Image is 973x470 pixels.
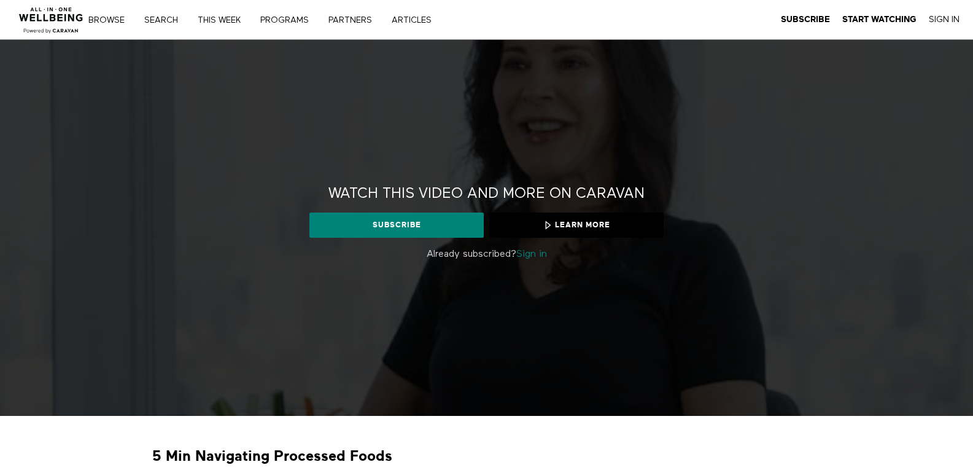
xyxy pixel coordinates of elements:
a: Subscribe [781,14,830,25]
strong: Subscribe [781,15,830,24]
h2: Watch this video and more on CARAVAN [328,184,645,203]
nav: Primary [97,14,457,26]
span: Learn more [543,219,610,230]
a: PARTNERS [324,16,385,25]
p: Already subscribed? [306,247,668,262]
strong: Start Watching [842,15,917,24]
a: Browse [84,16,138,25]
strong: 5 Min Navigating Processed Foods [152,447,392,466]
a: Sign in [516,249,547,259]
a: PROGRAMS [256,16,322,25]
a: ARTICLES [387,16,444,25]
a: THIS WEEK [193,16,254,25]
a: Subscribe [309,213,483,237]
a: Learn more [489,213,663,237]
a: Search [140,16,191,25]
a: Start Watching [842,14,917,25]
a: Sign In [929,14,959,25]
